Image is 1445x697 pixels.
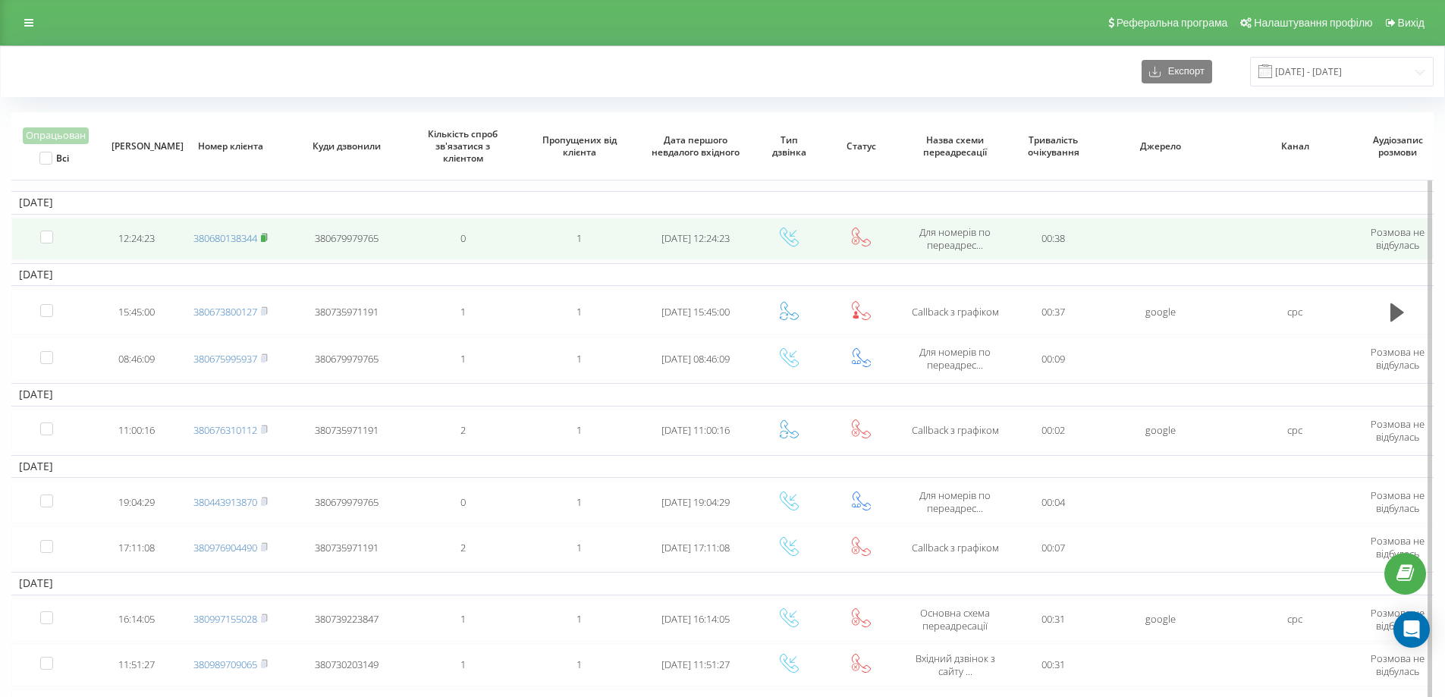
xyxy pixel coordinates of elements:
[1393,611,1430,648] div: Open Intercom Messenger
[418,128,509,164] span: Кількість спроб зв'язатися з клієнтом
[661,541,730,554] span: [DATE] 17:11:08
[1371,225,1425,252] span: Розмова не відбулась
[1013,526,1094,569] td: 00:07
[1371,488,1425,515] span: Розмова не відбулась
[661,423,730,437] span: [DATE] 11:00:16
[101,481,172,523] td: 19:04:29
[193,495,257,509] a: 380443913870
[576,423,582,437] span: 1
[897,526,1013,569] td: Callback з графіком
[193,423,257,437] a: 380676310112
[897,598,1013,641] td: Основна схема переадресації
[1107,140,1214,152] span: Джерело
[193,612,257,626] a: 380997155028
[919,488,991,515] span: Для номерів по переадрес...
[897,410,1013,452] td: Callback з графіком
[1372,134,1423,158] span: Аудіозапис розмови
[101,218,172,260] td: 12:24:23
[1013,218,1094,260] td: 00:38
[1242,140,1349,152] span: Канал
[1094,598,1228,641] td: google
[193,231,257,245] a: 380680138344
[101,598,172,641] td: 16:14:05
[909,134,1001,158] span: Назва схеми переадресації
[1094,289,1228,334] td: google
[11,191,1434,214] td: [DATE]
[101,410,172,452] td: 11:00:16
[576,612,582,626] span: 1
[101,526,172,569] td: 17:11:08
[460,658,466,671] span: 1
[1371,345,1425,372] span: Розмова не відбулась
[576,352,582,366] span: 1
[1254,17,1372,29] span: Налаштування профілю
[661,231,730,245] span: [DATE] 12:24:23
[1228,289,1362,334] td: cpc
[460,495,466,509] span: 0
[1371,651,1425,678] span: Розмова не відбулась
[661,495,730,509] span: [DATE] 19:04:29
[11,572,1434,595] td: [DATE]
[101,338,172,380] td: 08:46:09
[11,383,1434,406] td: [DATE]
[1228,410,1362,452] td: cpc
[1117,17,1228,29] span: Реферальна програма
[1013,644,1094,686] td: 00:31
[193,305,257,319] a: 380673800127
[460,305,466,319] span: 1
[193,658,257,671] a: 380989709065
[315,658,379,671] span: 380730203149
[650,134,741,158] span: Дата першого невдалого вхідного
[836,140,887,152] span: Статус
[1013,289,1094,334] td: 00:37
[1371,534,1425,560] span: Розмова не відбулась
[576,541,582,554] span: 1
[185,140,276,152] span: Номер клієнта
[315,305,379,319] span: 380735971191
[460,231,466,245] span: 0
[39,152,69,165] label: Всі
[1371,417,1425,444] span: Розмова не відбулась
[1013,338,1094,380] td: 00:09
[1013,410,1094,452] td: 00:02
[1142,60,1212,83] button: Експорт
[315,231,379,245] span: 380679979765
[916,651,995,678] span: Вхідний дзвінок з сайту ...
[11,263,1434,286] td: [DATE]
[576,658,582,671] span: 1
[460,423,466,437] span: 2
[764,134,815,158] span: Тип дзвінка
[301,140,392,152] span: Куди дзвонили
[315,612,379,626] span: 380739223847
[1024,134,1083,158] span: Тривалість очікування
[315,495,379,509] span: 380679979765
[101,644,172,686] td: 11:51:27
[1228,598,1362,641] td: cpc
[101,289,172,334] td: 15:45:00
[1161,66,1205,77] span: Експорт
[460,352,466,366] span: 1
[534,134,625,158] span: Пропущених від клієнта
[1013,481,1094,523] td: 00:04
[460,612,466,626] span: 1
[315,541,379,554] span: 380735971191
[11,455,1434,478] td: [DATE]
[661,658,730,671] span: [DATE] 11:51:27
[193,352,257,366] a: 380675995937
[1013,598,1094,641] td: 00:31
[1371,606,1425,633] span: Розмова не відбулась
[193,541,257,554] a: 380976904490
[1398,17,1425,29] span: Вихід
[1094,410,1228,452] td: google
[576,305,582,319] span: 1
[576,231,582,245] span: 1
[576,495,582,509] span: 1
[315,423,379,437] span: 380735971191
[460,541,466,554] span: 2
[661,352,730,366] span: [DATE] 08:46:09
[315,352,379,366] span: 380679979765
[919,345,991,372] span: Для номерів по переадрес...
[661,305,730,319] span: [DATE] 15:45:00
[919,225,991,252] span: Для номерів по переадрес...
[661,612,730,626] span: [DATE] 16:14:05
